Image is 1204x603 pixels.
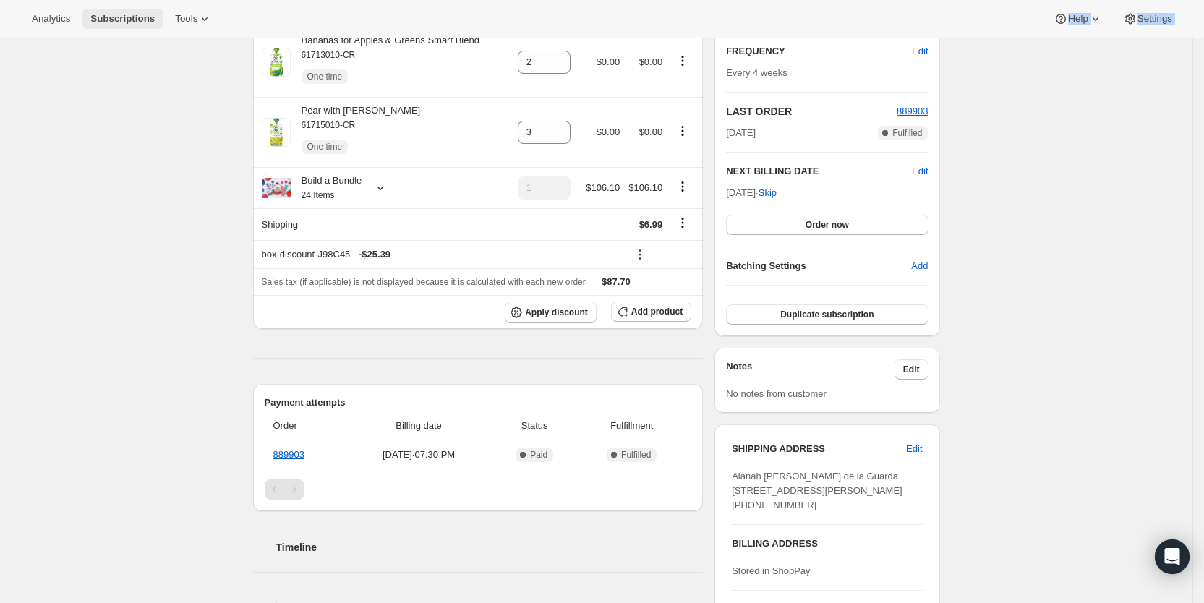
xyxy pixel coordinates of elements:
span: Fulfilled [621,449,651,461]
span: - $25.39 [359,247,390,262]
button: Analytics [23,9,79,29]
button: Product actions [671,123,694,139]
small: 61715010-CR [302,120,356,130]
button: Order now [726,215,928,235]
button: Edit [897,437,931,461]
span: [DATE] · [726,187,777,198]
span: Fulfillment [581,419,683,433]
span: Help [1068,13,1088,25]
span: $6.99 [639,219,663,230]
span: One time [307,71,343,82]
button: Help [1045,9,1111,29]
h2: Payment attempts [265,395,692,410]
span: No notes from customer [726,388,827,399]
span: $106.10 [628,182,662,193]
h2: NEXT BILLING DATE [726,164,912,179]
th: Order [265,410,346,442]
div: Bananas for Apples & Greens Smart Blend [291,33,479,91]
span: Edit [906,442,922,456]
a: 889903 [897,106,928,116]
button: Duplicate subscription [726,304,928,325]
span: Billing date [349,419,488,433]
span: Edit [912,44,928,59]
h2: LAST ORDER [726,104,897,119]
span: Fulfilled [892,127,922,139]
button: Settings [1114,9,1181,29]
th: Shipping [253,208,513,240]
span: Settings [1137,13,1172,25]
div: box-discount-J98C45 [262,247,620,262]
h2: Timeline [276,540,704,555]
span: Edit [903,364,920,375]
span: [DATE] [726,126,756,140]
span: Paid [530,449,547,461]
span: Add product [631,306,683,317]
span: Status [497,419,572,433]
div: Pear with [PERSON_NAME] [291,103,421,161]
span: Skip [759,186,777,200]
img: product img [262,48,291,77]
small: 61713010-CR [302,50,356,60]
span: Apply discount [525,307,588,318]
button: Subscriptions [82,9,163,29]
span: $0.00 [597,127,620,137]
span: $87.70 [602,276,631,287]
h3: BILLING ADDRESS [732,536,922,551]
button: Edit [912,164,928,179]
button: Skip [750,181,785,205]
span: $106.10 [586,182,620,193]
span: $0.00 [597,56,620,67]
div: Open Intercom Messenger [1155,539,1190,574]
span: One time [307,141,343,153]
button: Add [902,255,936,278]
button: Product actions [671,179,694,194]
button: Tools [166,9,221,29]
button: Product actions [671,53,694,69]
button: Shipping actions [671,215,694,231]
button: Edit [895,359,928,380]
span: [DATE] · 07:30 PM [349,448,488,462]
button: 889903 [897,104,928,119]
a: 889903 [273,449,304,460]
div: Build a Bundle [291,174,362,202]
button: Add product [611,301,691,322]
span: Tools [175,13,197,25]
span: $0.00 [639,127,663,137]
span: Duplicate subscription [780,309,874,320]
span: $0.00 [639,56,663,67]
h3: SHIPPING ADDRESS [732,442,906,456]
span: Subscriptions [90,13,155,25]
h2: FREQUENCY [726,44,912,59]
span: Sales tax (if applicable) is not displayed because it is calculated with each new order. [262,277,588,287]
span: Alanah [PERSON_NAME] de la Guarda [STREET_ADDRESS][PERSON_NAME] [PHONE_NUMBER] [732,471,902,510]
button: Apply discount [505,301,597,323]
small: 24 Items [302,190,335,200]
img: product img [262,118,291,147]
span: Stored in ShopPay [732,565,810,576]
h6: Batching Settings [726,259,911,273]
button: Edit [903,40,936,63]
h3: Notes [726,359,895,380]
span: Analytics [32,13,70,25]
span: Every 4 weeks [726,67,787,78]
span: Order now [806,219,849,231]
nav: Pagination [265,479,692,500]
span: Add [911,259,928,273]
